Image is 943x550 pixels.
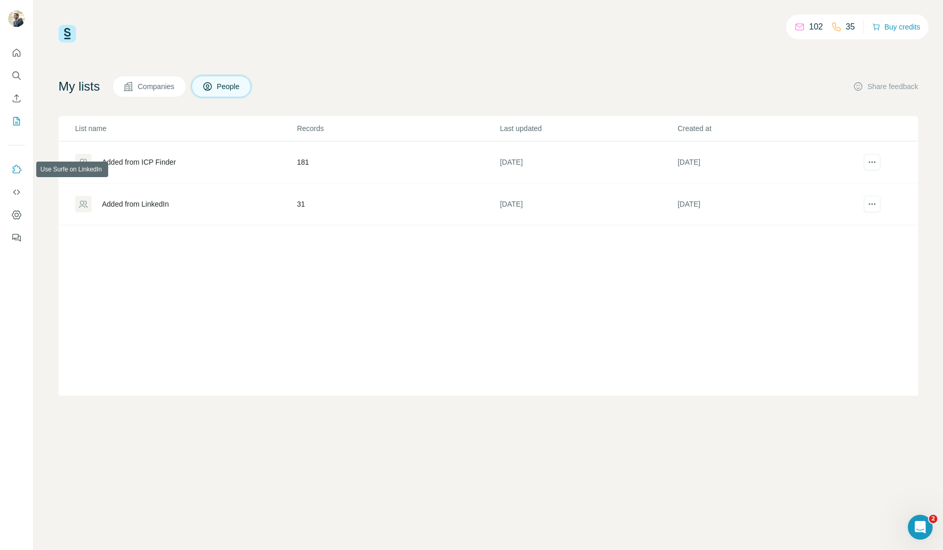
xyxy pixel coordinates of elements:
td: 31 [297,183,499,225]
button: actions [864,154,880,170]
p: 102 [809,21,823,33]
p: List name [75,123,296,134]
button: Use Surfe on LinkedIn [8,160,25,179]
button: Buy credits [872,20,920,34]
button: Enrich CSV [8,89,25,108]
div: Added from ICP Finder [102,157,176,167]
h4: My lists [58,78,100,95]
td: 181 [297,141,499,183]
button: Dashboard [8,206,25,224]
p: 35 [846,21,855,33]
p: Last updated [500,123,676,134]
span: People [217,81,241,92]
button: Feedback [8,228,25,247]
img: Avatar [8,10,25,27]
span: 2 [929,515,937,523]
p: Records [297,123,499,134]
button: My lists [8,112,25,131]
img: Surfe Logo [58,25,76,42]
button: Search [8,66,25,85]
button: actions [864,196,880,212]
span: Companies [138,81,175,92]
p: Created at [677,123,854,134]
td: [DATE] [677,141,854,183]
td: [DATE] [499,183,677,225]
button: Use Surfe API [8,183,25,201]
td: [DATE] [499,141,677,183]
iframe: Intercom live chat [908,515,933,540]
div: Added from LinkedIn [102,199,169,209]
button: Quick start [8,44,25,62]
button: Share feedback [853,81,918,92]
td: [DATE] [677,183,854,225]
